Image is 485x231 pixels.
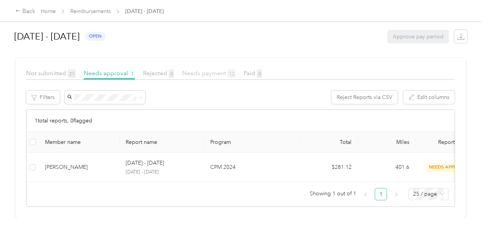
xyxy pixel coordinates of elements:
[204,153,300,182] td: CPM 2024
[26,69,76,77] span: Not submitted
[39,132,120,153] th: Member name
[125,7,164,15] span: [DATE] - [DATE]
[182,69,236,77] span: Needs payment
[300,153,358,182] td: $281.12
[41,8,56,15] a: Home
[70,8,111,15] a: Reimbursements
[257,69,262,78] span: 0
[358,153,415,182] td: 401.6
[442,188,485,231] iframe: Everlance-gr Chat Button Frame
[120,132,204,153] th: Report name
[169,69,174,78] span: 0
[84,69,135,77] span: Needs approval
[85,32,106,41] span: open
[210,163,294,172] p: CPM 2024
[14,27,80,46] h1: [DATE] - [DATE]
[375,188,387,200] a: 1
[409,188,448,200] div: Page Size
[27,110,455,132] div: 1 total reports, 0 flagged
[126,169,198,176] p: [DATE] - [DATE]
[425,163,473,172] span: needs approval
[68,69,76,78] span: 21
[244,69,262,77] span: Paid
[228,69,236,78] span: 12
[364,139,409,145] div: Miles
[143,69,174,77] span: Rejected
[26,91,60,104] button: Filters
[359,188,372,200] li: Previous Page
[363,192,368,197] span: left
[310,188,356,200] span: Showing 1 out of 1
[331,91,398,104] button: Reject Reports via CSV
[394,192,399,197] span: right
[130,69,135,78] span: 1
[45,139,113,145] div: Member name
[126,159,164,167] p: [DATE] - [DATE]
[204,132,300,153] th: Program
[375,188,387,200] li: 1
[15,7,35,16] div: Back
[413,188,444,200] span: 25 / page
[45,163,113,172] div: [PERSON_NAME]
[403,91,455,104] button: Edit columns
[390,188,402,200] button: right
[390,188,402,200] li: Next Page
[306,139,352,145] div: Total
[359,188,372,200] button: left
